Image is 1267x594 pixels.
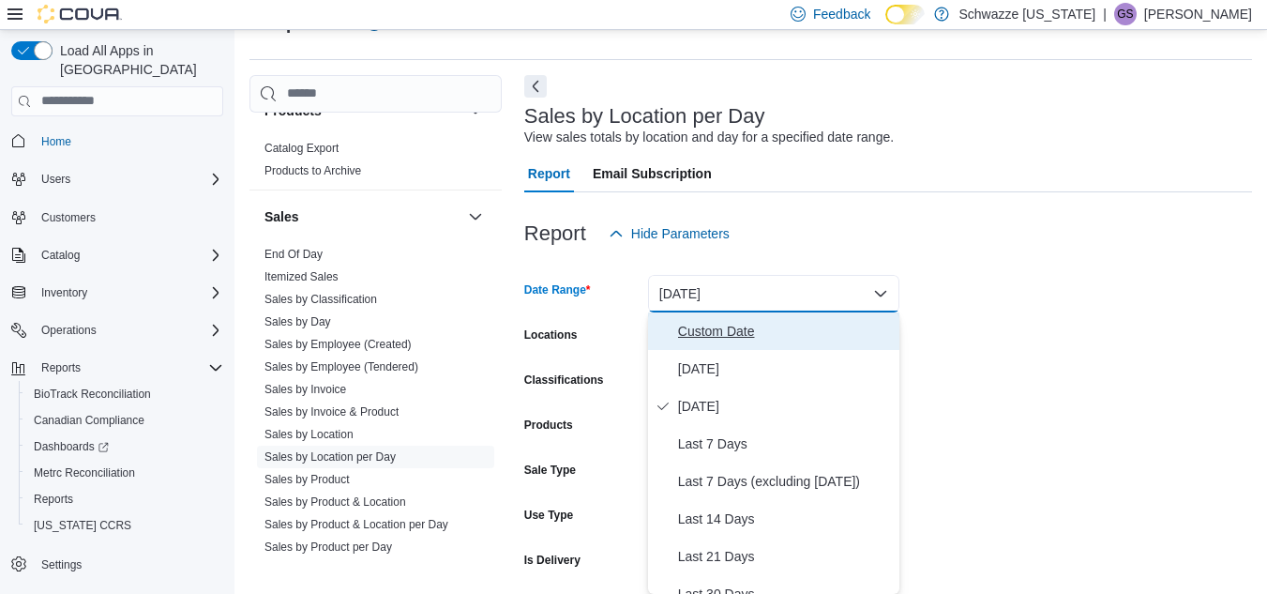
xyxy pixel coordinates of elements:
button: Users [34,168,78,190]
span: Load All Apps in [GEOGRAPHIC_DATA] [53,41,223,79]
span: Sales by Invoice & Product [264,404,399,419]
span: Users [34,168,223,190]
a: Products to Archive [264,164,361,177]
span: Operations [34,319,223,342]
span: Sales by Classification [264,292,377,307]
button: Sales [464,206,487,228]
button: Customers [4,204,231,231]
button: Reports [34,357,88,379]
label: Date Range [524,282,591,297]
span: BioTrack Reconciliation [34,387,151,402]
div: Select listbox [648,312,899,594]
a: [US_STATE] CCRS [26,514,139,537]
button: Catalog [34,244,87,267]
button: Reports [19,486,231,512]
span: Sales by Product per Day [264,540,392,555]
span: Last 7 Days [678,433,892,455]
span: Email Subscription [593,155,712,192]
span: Dashboards [34,439,109,454]
a: BioTrack Reconciliation [26,383,158,405]
h3: Sales [264,207,299,226]
span: Sales by Product & Location per Day [264,517,448,532]
span: Last 21 Days [678,545,892,568]
span: Settings [34,552,223,575]
a: Sales by Location [264,428,354,441]
div: Sales [249,243,502,566]
span: Home [41,134,71,149]
button: [US_STATE] CCRS [19,512,231,539]
button: Operations [4,317,231,343]
a: Sales by Product [264,473,350,486]
label: Locations [524,327,578,343]
a: Sales by Product & Location per Day [264,518,448,531]
span: Sales by Product & Location [264,495,406,510]
span: Catalog [41,248,80,263]
button: Reports [4,355,231,381]
button: Canadian Compliance [19,407,231,434]
span: Sales by Location [264,427,354,442]
span: [DATE] [678,395,892,418]
span: BioTrack Reconciliation [26,383,223,405]
div: View sales totals by location and day for a specified date range. [524,128,894,147]
label: Is Delivery [524,553,581,568]
span: Washington CCRS [26,514,223,537]
span: GS [1117,3,1133,25]
a: Sales by Product & Location [264,495,406,509]
a: Settings [34,554,89,576]
span: Products to Archive [264,163,361,178]
span: Reports [26,488,223,510]
button: Sales [264,207,460,226]
a: Customers [34,206,103,229]
span: Last 14 Days [678,508,892,530]
p: [PERSON_NAME] [1144,3,1252,25]
span: Sales by Employee (Created) [264,337,412,352]
span: Sales by Product [264,472,350,487]
button: BioTrack Reconciliation [19,381,231,407]
span: Sales by Location per Day [264,449,396,465]
a: End Of Day [264,248,323,261]
span: Home [34,129,223,153]
img: Cova [38,5,122,23]
button: Settings [4,550,231,577]
span: Reports [34,357,223,379]
span: Inventory [41,285,87,300]
span: Catalog Export [264,141,339,156]
span: Reports [34,492,73,507]
a: Dashboards [26,435,116,458]
div: Gulzar Sayall [1114,3,1137,25]
a: Dashboards [19,434,231,460]
span: Sales by Employee (Tendered) [264,359,418,374]
span: Canadian Compliance [34,413,144,428]
a: Sales by Location per Day [264,450,396,464]
input: Dark Mode [885,5,925,24]
span: [DATE] [678,358,892,380]
span: Users [41,172,70,187]
span: Customers [41,210,96,225]
a: Itemized Sales [264,270,339,283]
span: Report [528,155,570,192]
button: Next [524,75,547,98]
a: Metrc Reconciliation [26,462,143,484]
button: Home [4,128,231,155]
a: Sales by Day [264,315,331,328]
label: Products [524,418,573,433]
p: Schwazze [US_STATE] [958,3,1095,25]
span: Hide Parameters [631,224,730,243]
a: Sales by Invoice [264,383,346,396]
p: | [1103,3,1107,25]
span: Metrc Reconciliation [34,465,135,480]
span: Custom Date [678,320,892,343]
span: Canadian Compliance [26,409,223,432]
h3: Report [524,222,586,245]
a: Reports [26,488,81,510]
span: Dashboards [26,435,223,458]
button: Products [464,99,487,122]
a: Sales by Classification [264,293,377,306]
span: Operations [41,323,97,338]
span: Catalog [34,244,223,267]
span: End Of Day [264,247,323,262]
button: Users [4,166,231,192]
a: Catalog Export [264,142,339,155]
span: [US_STATE] CCRS [34,518,131,533]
